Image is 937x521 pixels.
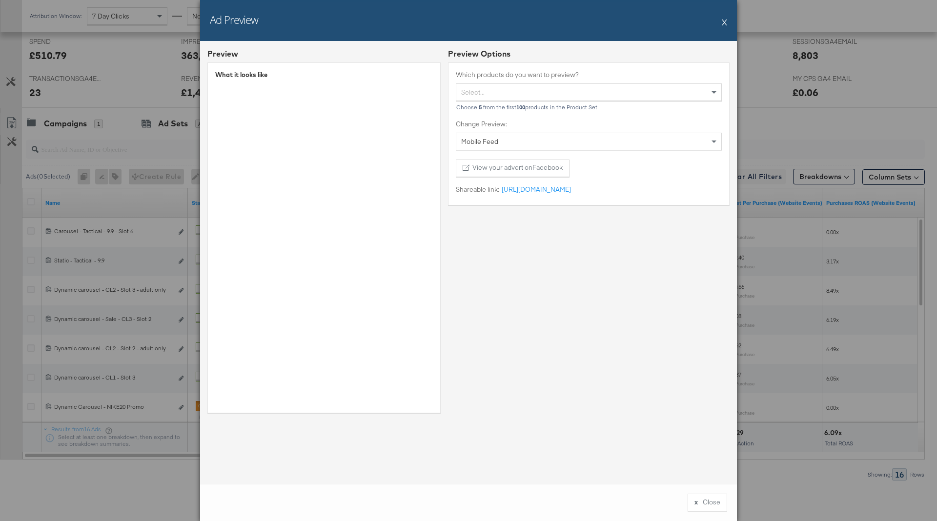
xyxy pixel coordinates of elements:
[456,84,721,100] div: Select...
[215,70,433,80] div: What it looks like
[448,48,730,60] div: Preview Options
[456,185,499,194] label: Shareable link:
[499,185,571,194] a: [URL][DOMAIN_NAME]
[479,103,482,111] b: 5
[210,12,258,27] h2: Ad Preview
[207,48,238,60] div: Preview
[688,494,727,511] button: xClose
[722,12,727,32] button: X
[456,120,722,129] label: Change Preview:
[694,498,698,507] div: x
[456,70,722,80] label: Which products do you want to preview?
[456,104,722,111] div: Choose from the first products in the Product Set
[516,103,525,111] b: 100
[461,137,498,146] span: Mobile Feed
[456,160,570,177] button: View your advert onFacebook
